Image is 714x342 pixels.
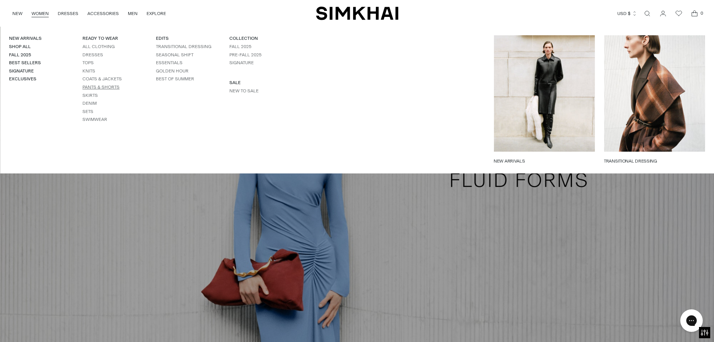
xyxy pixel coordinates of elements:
[87,5,119,22] a: ACCESSORIES
[671,6,686,21] a: Wishlist
[31,5,49,22] a: WOMEN
[656,6,671,21] a: Go to the account page
[698,10,705,17] span: 0
[12,5,22,22] a: NEW
[316,6,398,21] a: SIMKHAI
[640,6,655,21] a: Open search modal
[58,5,78,22] a: DRESSES
[617,5,637,22] button: USD $
[6,313,75,336] iframe: Sign Up via Text for Offers
[128,5,138,22] a: MEN
[147,5,166,22] a: EXPLORE
[687,6,702,21] a: Open cart modal
[677,307,707,334] iframe: Gorgias live chat messenger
